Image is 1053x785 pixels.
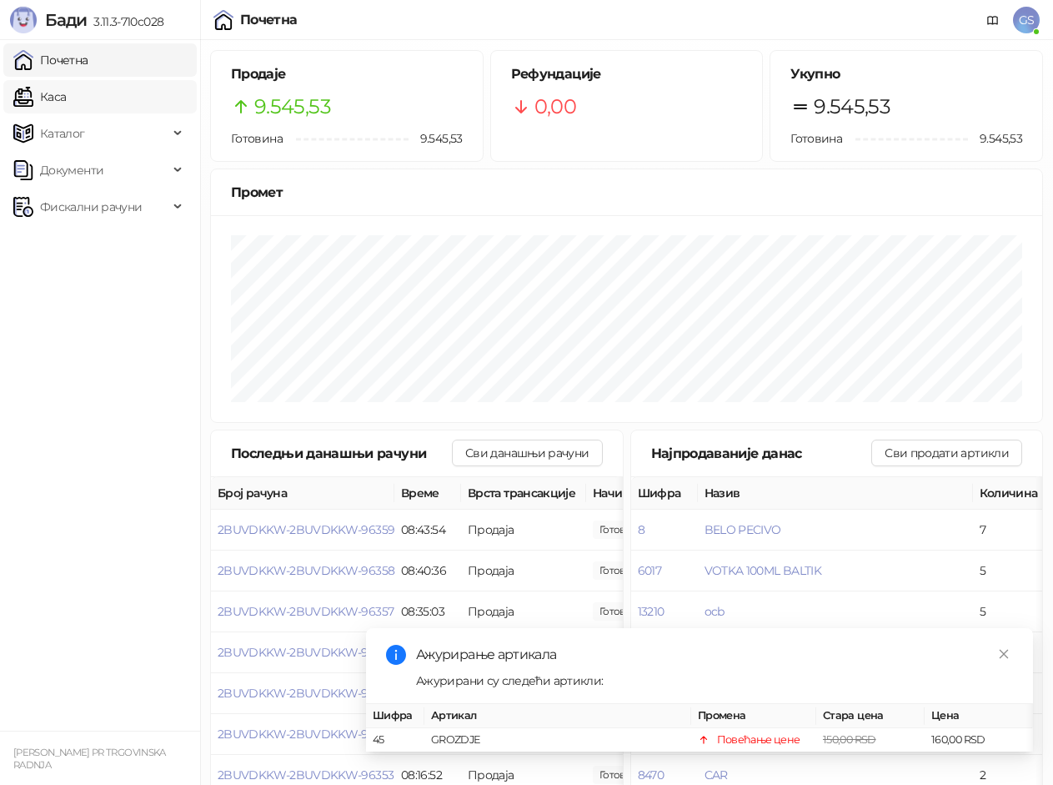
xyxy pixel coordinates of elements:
[790,131,842,146] span: Готовина
[717,732,800,748] div: Повећање цене
[45,10,87,30] span: Бади
[218,686,394,701] button: 2BUVDKKW-2BUVDKKW-96355
[705,767,728,782] button: CAR
[638,767,664,782] button: 8470
[973,551,1048,591] td: 5
[231,64,463,84] h5: Продаје
[386,645,406,665] span: info-circle
[366,704,424,728] th: Шифра
[705,604,725,619] button: ocb
[87,14,163,29] span: 3.11.3-710c028
[816,704,925,728] th: Стара цена
[968,129,1022,148] span: 9.545,53
[461,477,586,510] th: Врста трансакције
[461,591,586,632] td: Продаја
[691,704,816,728] th: Промена
[13,80,66,113] a: Каса
[394,591,461,632] td: 08:35:03
[366,728,424,752] td: 45
[925,728,1033,752] td: 160,00 RSD
[416,645,1013,665] div: Ажурирање артикала
[638,563,661,578] button: 6017
[424,704,691,728] th: Артикал
[218,727,394,742] button: 2BUVDKKW-2BUVDKKW-96354
[705,563,821,578] button: VOTKA 100ML BALTIK
[871,440,1022,466] button: Сви продати артикли
[231,443,452,464] div: Последњи данашњи рачуни
[40,153,103,187] span: Документи
[218,645,394,660] button: 2BUVDKKW-2BUVDKKW-96356
[814,91,890,123] span: 9.545,53
[534,91,576,123] span: 0,00
[995,645,1013,663] a: Close
[424,728,691,752] td: GROZDJE
[10,7,37,33] img: Logo
[394,477,461,510] th: Време
[593,602,649,621] span: 330,00
[593,561,649,580] span: 815,00
[409,129,463,148] span: 9.545,53
[394,551,461,591] td: 08:40:36
[218,604,394,619] button: 2BUVDKKW-2BUVDKKW-96357
[13,43,88,77] a: Почетна
[586,477,753,510] th: Начини плаћања
[218,563,394,578] button: 2BUVDKKW-2BUVDKKW-96358
[705,522,781,537] button: BELO PECIVO
[593,521,649,539] span: 1.820,00
[40,117,85,150] span: Каталог
[998,648,1010,660] span: close
[452,440,602,466] button: Сви данашњи рачуни
[973,477,1048,510] th: Количина
[973,510,1048,551] td: 7
[823,733,876,746] span: 150,00 RSD
[394,510,461,551] td: 08:43:54
[218,522,394,537] button: 2BUVDKKW-2BUVDKKW-96359
[790,64,1022,84] h5: Укупно
[698,477,973,510] th: Назив
[254,91,331,123] span: 9.545,53
[593,766,649,784] span: 220,00
[461,510,586,551] td: Продаја
[973,591,1048,632] td: 5
[240,13,298,27] div: Почетна
[925,704,1033,728] th: Цена
[980,7,1006,33] a: Документација
[211,477,394,510] th: Број рачуна
[511,64,743,84] h5: Рефундације
[631,477,698,510] th: Шифра
[416,672,1013,690] div: Ажурирани су следећи артикли:
[231,131,283,146] span: Готовина
[651,443,872,464] div: Најпродаваније данас
[1013,7,1040,33] span: GS
[40,190,142,224] span: Фискални рачуни
[218,767,394,782] button: 2BUVDKKW-2BUVDKKW-96353
[638,604,664,619] button: 13210
[231,182,1022,203] div: Промет
[638,522,644,537] button: 8
[13,747,166,771] small: [PERSON_NAME] PR TRGOVINSKA RADNJA
[461,551,586,591] td: Продаја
